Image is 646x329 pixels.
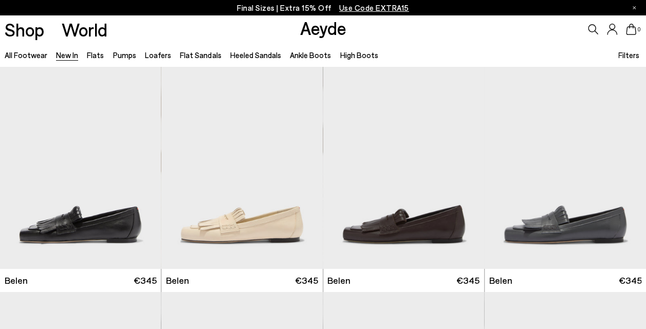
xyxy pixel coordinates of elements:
p: Final Sizes | Extra 15% Off [237,2,409,14]
div: 1 / 6 [323,66,485,269]
span: €345 [134,274,157,287]
a: Belen €345 [323,269,484,292]
a: Shop [5,21,44,39]
img: Belen Tassel Loafers [485,66,646,269]
a: High Boots [340,50,378,60]
a: Ankle Boots [290,50,331,60]
a: Pumps [113,50,136,60]
span: Belen [5,274,28,287]
span: €345 [295,274,318,287]
a: Flats [87,50,104,60]
a: 6 / 6 1 / 6 2 / 6 3 / 6 4 / 6 5 / 6 6 / 6 1 / 6 Next slide Previous slide [485,66,646,269]
span: Belen [489,274,512,287]
span: €345 [618,274,641,287]
span: Navigate to /collections/ss25-final-sizes [339,3,409,12]
a: All Footwear [5,50,47,60]
a: 0 [626,24,636,35]
img: Belen Tassel Loafers [323,66,485,269]
div: 1 / 6 [485,66,646,269]
a: World [62,21,107,39]
a: Heeled Sandals [230,50,281,60]
a: Next slide Previous slide [323,66,484,269]
a: Aeyde [300,17,346,39]
span: Belen [327,274,350,287]
a: Loafers [145,50,171,60]
span: Filters [618,50,639,60]
span: Belen [166,274,189,287]
img: Belen Tassel Loafers [161,66,322,269]
span: 0 [636,27,641,32]
a: Belen €345 [485,269,646,292]
a: Flat Sandals [180,50,221,60]
span: €345 [456,274,479,287]
a: Belen €345 [161,269,322,292]
a: New In [56,50,78,60]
